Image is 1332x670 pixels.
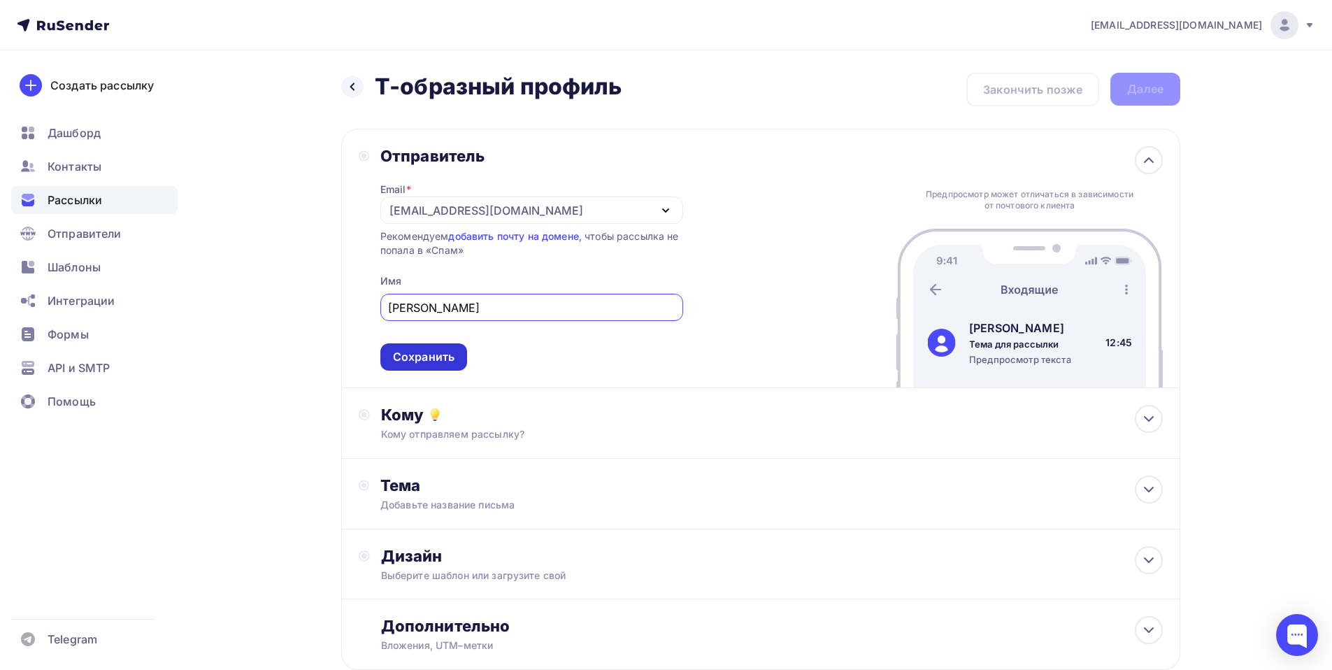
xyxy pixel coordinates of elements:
div: Тема [380,476,657,495]
button: [EMAIL_ADDRESS][DOMAIN_NAME] [380,197,683,224]
span: Шаблоны [48,259,101,276]
div: Вложения, UTM–метки [381,639,1085,653]
a: Шаблоны [11,253,178,281]
div: Рекомендуем , чтобы рассылка не попала в «Спам» [380,229,683,257]
a: добавить почту на домене [448,230,578,242]
div: Кому [381,405,1163,425]
a: Контакты [11,152,178,180]
div: Предпросмотр текста [969,353,1071,366]
span: Отправители [48,225,122,242]
a: Рассылки [11,186,178,214]
div: Предпросмотр может отличаться в зависимости от почтового клиента [922,189,1138,211]
span: Интеграции [48,292,115,309]
span: Контакты [48,158,101,175]
a: Дашборд [11,119,178,147]
span: [EMAIL_ADDRESS][DOMAIN_NAME] [1091,18,1262,32]
span: Telegram [48,631,97,648]
div: Сохранить [393,349,454,365]
div: Отправитель [380,146,683,166]
div: Email [380,183,411,197]
div: Имя [380,274,401,288]
span: Помощь [48,393,96,410]
a: Формы [11,320,178,348]
span: API и SMTP [48,359,110,376]
div: Создать рассылку [50,77,154,94]
div: Дополнительно [381,616,1163,636]
a: [EMAIL_ADDRESS][DOMAIN_NAME] [1091,11,1315,39]
div: Тема для рассылки [969,338,1071,350]
a: Отправители [11,220,178,248]
span: Формы [48,326,89,343]
span: Рассылки [48,192,102,208]
div: Добавьте название письма [380,498,629,512]
div: [PERSON_NAME] [969,320,1071,336]
div: Дизайн [381,546,1163,566]
div: [EMAIL_ADDRESS][DOMAIN_NAME] [389,202,583,219]
div: Выберите шаблон или загрузите свой [381,569,1085,583]
h2: Т-образный профиль [375,73,622,101]
div: 12:45 [1105,336,1132,350]
span: Дашборд [48,124,101,141]
div: Кому отправляем рассылку? [381,427,1085,441]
